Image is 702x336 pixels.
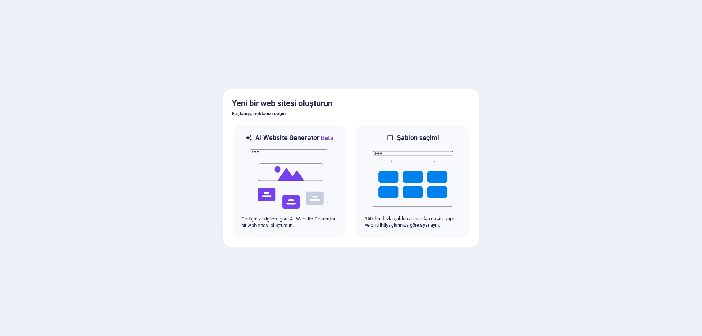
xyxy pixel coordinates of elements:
h6: Şablon seçimi [397,133,439,142]
div: AI Website GeneratorBetaaiGirdiğiniz bilgilere göre AI Website Generator bir web sitesi oluştursun. [232,124,347,238]
p: 150'den fazla şablon arasından seçim yapın ve onu ihtiyaçlarınıza göre ayarlayın. [365,215,461,229]
h5: Yeni bir web sitesi oluşturun [232,98,470,109]
h6: Başlangıç noktanızı seçin [232,109,470,118]
img: ai [249,143,329,216]
span: Beta [320,135,333,141]
p: Girdiğiniz bilgilere göre AI Website Generator bir web sitesi oluştursun. [241,216,337,229]
div: Şablon seçimi150'den fazla şablon arasından seçim yapın ve onu ihtiyaçlarınıza göre ayarlayın. [355,124,470,238]
h6: AI Website Generator [255,133,333,143]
